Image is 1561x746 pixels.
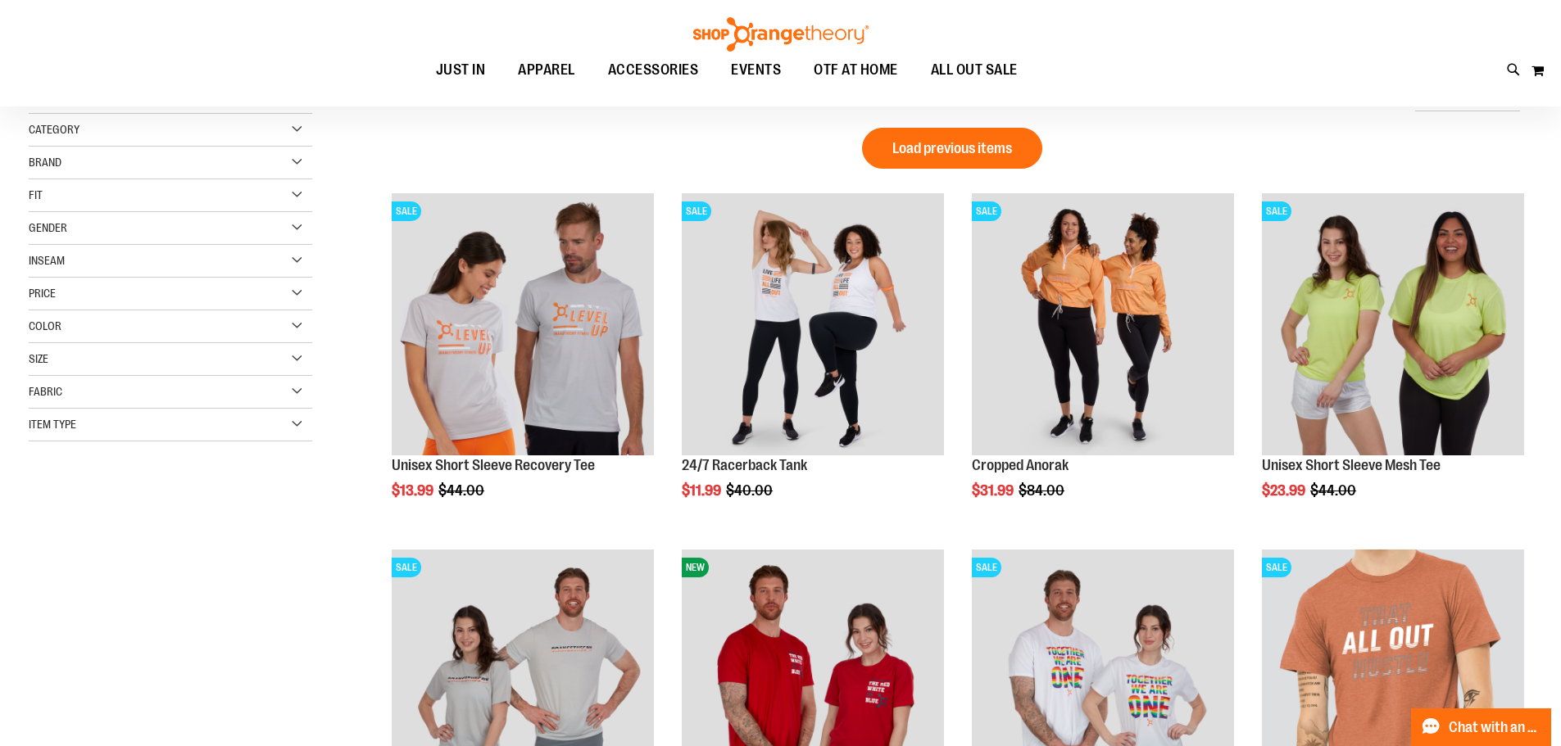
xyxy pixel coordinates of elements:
[392,457,595,473] a: Unisex Short Sleeve Recovery Tee
[682,193,944,458] a: 24/7 Racerback TankSALE
[436,52,486,88] span: JUST IN
[814,52,898,88] span: OTF AT HOME
[392,558,421,577] span: SALE
[972,193,1234,455] img: Cropped Anorak primary image
[674,185,952,540] div: product
[392,201,421,221] span: SALE
[931,52,1018,88] span: ALL OUT SALE
[1310,482,1359,499] span: $44.00
[608,52,699,88] span: ACCESSORIES
[29,352,48,365] span: Size
[682,201,711,221] span: SALE
[392,482,436,499] span: $13.99
[383,185,662,540] div: product
[518,52,575,88] span: APPAREL
[1262,482,1308,499] span: $23.99
[1262,201,1291,221] span: SALE
[29,287,56,300] span: Price
[691,17,871,52] img: Shop Orangetheory
[862,128,1042,169] button: Load previous items
[682,482,724,499] span: $11.99
[1411,708,1552,746] button: Chat with an Expert
[1262,193,1524,455] img: Product image for Unisex Short Sleeve Mesh Tee
[29,156,61,169] span: Brand
[964,185,1242,540] div: product
[29,221,67,234] span: Gender
[892,140,1012,156] span: Load previous items
[29,254,65,267] span: Inseam
[1262,457,1441,473] a: Unisex Short Sleeve Mesh Tee
[1262,558,1291,577] span: SALE
[972,193,1234,458] a: Cropped Anorak primary imageSALE
[29,188,43,201] span: Fit
[972,201,1001,221] span: SALE
[972,482,1016,499] span: $31.99
[29,385,62,398] span: Fabric
[438,482,487,499] span: $44.00
[1262,193,1524,458] a: Product image for Unisex Short Sleeve Mesh TeeSALE
[29,418,76,431] span: Item Type
[29,123,79,136] span: Category
[682,457,807,473] a: 24/7 Racerback Tank
[392,193,654,455] img: Product image for Unisex Short Sleeve Recovery Tee
[972,457,1069,473] a: Cropped Anorak
[1019,482,1067,499] span: $84.00
[972,558,1001,577] span: SALE
[726,482,775,499] span: $40.00
[682,193,944,455] img: 24/7 Racerback Tank
[1254,185,1532,540] div: product
[392,193,654,458] a: Product image for Unisex Short Sleeve Recovery TeeSALE
[1449,720,1541,735] span: Chat with an Expert
[731,52,781,88] span: EVENTS
[682,558,709,577] span: NEW
[29,319,61,332] span: Color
